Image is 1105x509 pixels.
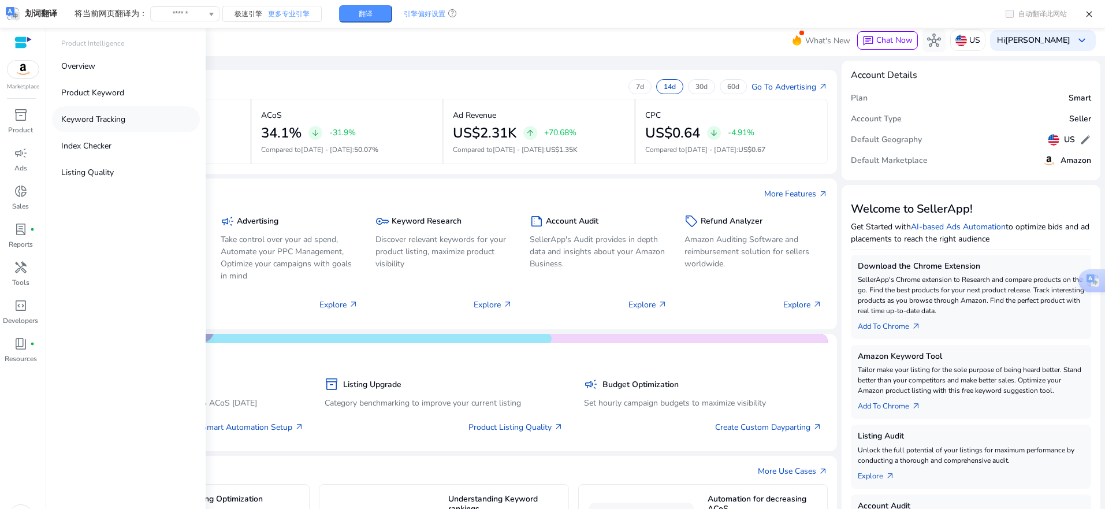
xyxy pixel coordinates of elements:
[493,145,544,154] span: [DATE] - [DATE]
[758,465,828,477] a: More Use Casesarrow_outward
[530,233,667,270] p: SellerApp's Audit provides in depth data and insights about your Amazon Business.
[325,377,338,391] span: inventory_2
[12,201,29,211] p: Sales
[61,140,111,152] p: Index Checker
[858,365,1084,396] p: Tailor make your listing for the sole purpose of being heard better. Stand better than your compe...
[1048,134,1059,146] img: us.svg
[354,145,378,154] span: 50.07%
[851,202,1091,216] h3: Welcome to SellerApp!
[375,214,389,228] span: key
[453,125,516,142] h2: US$2.31K
[453,109,496,121] p: Ad Revenue
[301,145,352,154] span: [DATE] - [DATE]
[544,129,576,137] p: +70.68%
[14,184,28,198] span: donut_small
[858,274,1084,316] p: SellerApp's Chrome extension to Research and compare products on the go. Find the best products f...
[684,233,822,270] p: Amazon Auditing Software and reimbursement solution for sellers worldwide.
[546,217,598,226] h5: Account Audit
[5,354,37,364] p: Resources
[474,299,512,311] p: Explore
[886,471,895,481] span: arrow_outward
[61,60,95,72] p: Overview
[922,29,946,52] button: hub
[858,466,904,482] a: Explorearrow_outward
[858,316,930,332] a: Add To Chrome
[911,221,1006,232] a: AI-based Ads Automation
[375,233,513,270] p: Discover relevant keywords for your product listing, maximize product visibility
[805,31,850,51] span: What's New
[851,94,868,103] h5: Plan
[911,402,921,411] span: arrow_outward
[9,239,33,250] p: Reports
[8,61,39,78] img: amazon.svg
[7,83,39,91] p: Marketplace
[237,217,278,226] h5: Advertising
[715,421,822,433] a: Create Custom Dayparting
[738,145,765,154] span: US$0.67
[1005,35,1070,46] b: [PERSON_NAME]
[685,145,736,154] span: [DATE] - [DATE]
[1069,114,1091,124] h5: Seller
[329,129,356,137] p: -31.9%
[664,82,676,91] p: 14d
[1064,135,1075,145] h5: US
[1075,34,1089,47] span: keyboard_arrow_down
[684,214,698,228] span: sell
[645,125,700,142] h2: US$0.64
[61,166,114,179] p: Listing Quality
[851,221,1091,245] p: Get Started with to optimize bids and ad placements to reach the right audience
[343,380,401,390] h5: Listing Upgrade
[14,108,28,122] span: inventory_2
[858,445,1084,466] p: Unlock the full potential of your listings for maximum performance by conducting a thorough and c...
[783,299,822,311] p: Explore
[851,114,902,124] h5: Account Type
[295,422,304,432] span: arrow_outward
[851,156,928,166] h5: Default Marketplace
[997,36,1070,44] p: Hi
[645,109,661,121] p: CPC
[261,125,302,142] h2: 34.1%
[1042,154,1056,168] img: amazon.svg
[319,299,358,311] p: Explore
[911,322,921,331] span: arrow_outward
[61,38,124,49] p: Product Intelligence
[1080,134,1091,146] span: edit
[61,113,125,125] p: Keyword Tracking
[701,217,762,226] h5: Refund Analyzer
[728,129,754,137] p: -4.91%
[955,35,967,46] img: us.svg
[202,421,304,433] a: Smart Automation Setup
[3,315,38,326] p: Developers
[261,144,433,155] p: Compared to :
[468,421,563,433] a: Product Listing Quality
[764,188,828,200] a: More Featuresarrow_outward
[818,467,828,476] span: arrow_outward
[14,337,28,351] span: book_4
[14,222,28,236] span: lab_profile
[658,300,667,309] span: arrow_outward
[8,125,33,135] p: Product
[628,299,667,311] p: Explore
[602,380,679,390] h5: Budget Optimization
[709,128,719,138] span: arrow_downward
[14,146,28,160] span: campaign
[530,214,544,228] span: summarize
[858,396,930,412] a: Add To Chrome
[813,422,822,432] span: arrow_outward
[311,128,320,138] span: arrow_downward
[12,277,29,288] p: Tools
[695,82,708,91] p: 30d
[858,262,1084,272] h5: Download the Chrome Extension
[876,35,913,46] span: Chat Now
[14,163,27,173] p: Ads
[14,261,28,274] span: handyman
[751,81,828,93] a: Go To Advertisingarrow_outward
[645,144,818,155] p: Compared to :
[858,352,1084,362] h5: Amazon Keyword Tool
[30,227,35,232] span: fiber_manual_record
[503,300,512,309] span: arrow_outward
[862,35,874,47] span: chat
[636,82,644,91] p: 7d
[453,144,624,155] p: Compared to :
[14,299,28,313] span: code_blocks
